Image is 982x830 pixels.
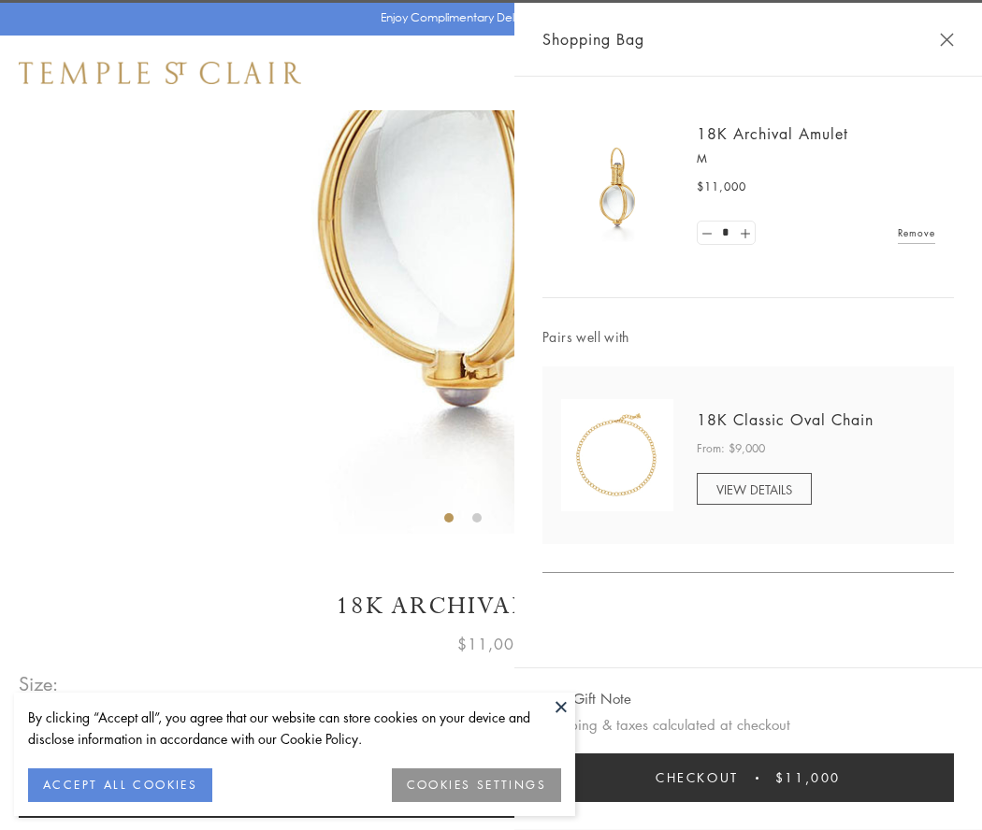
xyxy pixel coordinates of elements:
[561,399,673,511] img: N88865-OV18
[19,62,301,84] img: Temple St. Clair
[656,767,739,788] span: Checkout
[19,590,963,622] h1: 18K Archival Amulet
[697,439,765,458] span: From: $9,000
[698,222,716,245] a: Set quantity to 0
[28,707,561,750] div: By clicking “Accept all”, you agree that our website can store cookies on your device and disclos...
[19,668,60,699] span: Size:
[716,480,792,498] span: VIEW DETAILS
[940,33,954,47] button: Close Shopping Bag
[542,326,954,348] span: Pairs well with
[775,767,841,788] span: $11,000
[542,713,954,737] p: Shipping & taxes calculated at checkout
[542,27,644,51] span: Shopping Bag
[381,8,593,27] p: Enjoy Complimentary Delivery & Returns
[898,222,935,243] a: Remove
[697,473,812,505] a: VIEW DETAILS
[735,222,754,245] a: Set quantity to 2
[28,768,212,802] button: ACCEPT ALL COOKIES
[457,632,525,656] span: $11,000
[697,178,746,196] span: $11,000
[697,409,874,430] a: 18K Classic Oval Chain
[392,768,561,802] button: COOKIES SETTINGS
[697,150,935,168] p: M
[561,131,673,243] img: 18K Archival Amulet
[542,687,631,710] button: Add Gift Note
[697,123,848,144] a: 18K Archival Amulet
[542,753,954,802] button: Checkout $11,000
